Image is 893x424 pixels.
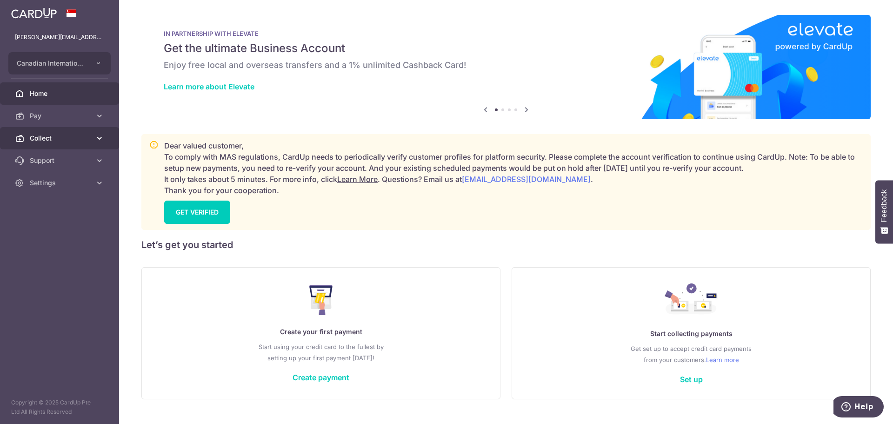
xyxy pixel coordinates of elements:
[11,7,57,19] img: CardUp
[462,175,591,184] a: [EMAIL_ADDRESS][DOMAIN_NAME]
[531,343,852,365] p: Get set up to accept credit card payments from your customers.
[141,237,871,252] h5: Let’s get you started
[880,189,888,222] span: Feedback
[15,33,104,42] p: [PERSON_NAME][EMAIL_ADDRESS][PERSON_NAME][DOMAIN_NAME]
[30,134,91,143] span: Collect
[164,30,848,37] p: IN PARTNERSHIP WITH ELEVATE
[141,15,871,119] img: Renovation banner
[164,140,863,196] p: Dear valued customer, To comply with MAS regulations, CardUp needs to periodically verify custome...
[293,373,349,382] a: Create payment
[164,41,848,56] h5: Get the ultimate Business Account
[17,59,86,68] span: Canadian International School Pte Ltd
[164,201,230,224] a: GET VERIFIED
[30,89,91,98] span: Home
[30,178,91,188] span: Settings
[337,175,378,184] a: Learn More
[160,341,481,363] p: Start using your credit card to the fullest by setting up your first payment [DATE]!
[309,285,333,315] img: Make Payment
[30,156,91,165] span: Support
[665,283,718,317] img: Collect Payment
[164,60,848,71] h6: Enjoy free local and overseas transfers and a 1% unlimited Cashback Card!
[875,180,893,243] button: Feedback - Show survey
[8,52,111,74] button: Canadian International School Pte Ltd
[706,354,739,365] a: Learn more
[30,111,91,121] span: Pay
[160,326,481,337] p: Create your first payment
[833,396,884,419] iframe: Opens a widget where you can find more information
[531,328,852,339] p: Start collecting payments
[164,82,254,91] a: Learn more about Elevate
[680,375,703,384] a: Set up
